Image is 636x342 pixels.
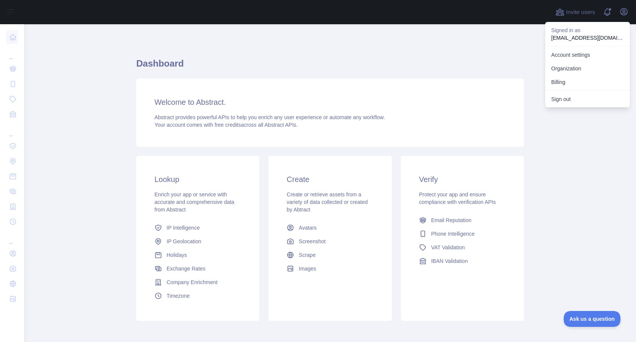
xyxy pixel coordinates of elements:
span: IP Intelligence [167,224,200,232]
a: Avatars [284,221,376,235]
button: Sign out [545,92,630,106]
span: Exchange Rates [167,265,206,272]
span: Email Reputation [431,216,472,224]
button: Billing [545,75,630,89]
span: Create or retrieve assets from a variety of data collected or created by Abtract [287,191,368,213]
a: Email Reputation [416,213,509,227]
a: Scrape [284,248,376,262]
h3: Lookup [154,174,241,185]
button: Invite users [554,6,597,18]
span: free credits [215,122,241,128]
span: Your account comes with across all Abstract APIs. [154,122,298,128]
span: Holidays [167,251,187,259]
p: [EMAIL_ADDRESS][DOMAIN_NAME] [551,34,624,42]
div: ... [6,45,18,61]
span: Invite users [566,8,595,17]
span: Phone Intelligence [431,230,475,238]
a: Images [284,262,376,275]
h3: Welcome to Abstract. [154,97,506,107]
a: Account settings [545,48,630,62]
a: Timezone [151,289,244,303]
span: Scrape [299,251,315,259]
span: IP Geolocation [167,238,201,245]
iframe: Toggle Customer Support [564,311,621,327]
span: Images [299,265,316,272]
a: Organization [545,62,630,75]
span: Abstract provides powerful APIs to help you enrich any user experience or automate any workflow. [154,114,385,120]
a: IP Geolocation [151,235,244,248]
a: IBAN Validation [416,254,509,268]
h1: Dashboard [136,58,524,76]
span: Avatars [299,224,316,232]
span: VAT Validation [431,244,465,251]
div: ... [6,123,18,138]
a: Company Enrichment [151,275,244,289]
span: Protect your app and ensure compliance with verification APIs [419,191,496,205]
a: IP Intelligence [151,221,244,235]
span: Timezone [167,292,190,300]
span: Screenshot [299,238,326,245]
a: VAT Validation [416,241,509,254]
a: Screenshot [284,235,376,248]
p: Signed in as [551,26,624,34]
span: IBAN Validation [431,257,468,265]
h3: Verify [419,174,506,185]
span: Enrich your app or service with accurate and comprehensive data from Abstract [154,191,234,213]
div: ... [6,230,18,245]
h3: Create [287,174,373,185]
a: Exchange Rates [151,262,244,275]
a: Holidays [151,248,244,262]
a: Phone Intelligence [416,227,509,241]
span: Company Enrichment [167,278,218,286]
